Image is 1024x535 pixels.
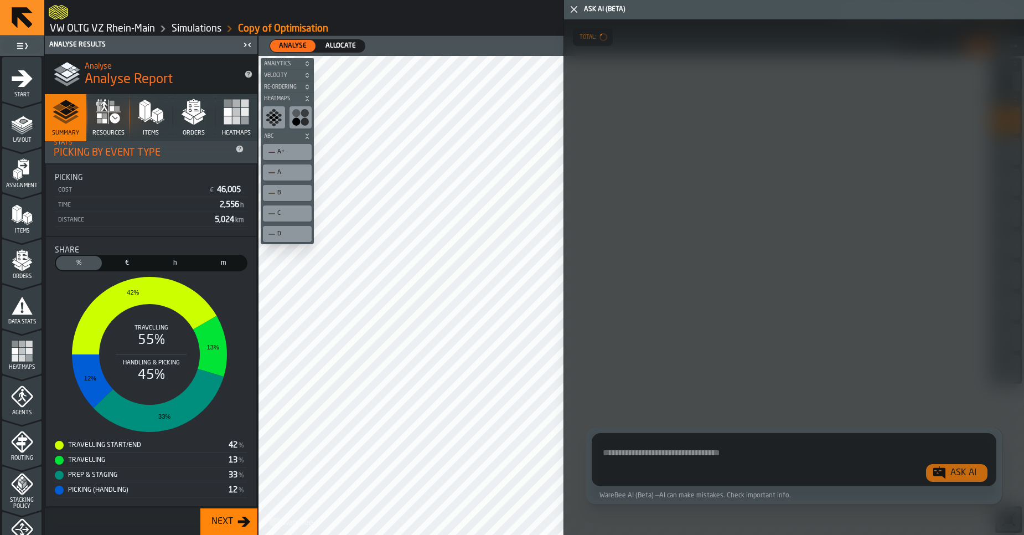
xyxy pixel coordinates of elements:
[265,187,309,199] div: B
[261,70,314,81] button: button-
[277,210,308,217] div: C
[240,202,244,209] span: h
[55,246,247,255] div: Title
[210,187,214,194] span: €
[262,73,302,79] span: Velocity
[55,456,229,465] div: Travelling
[240,38,255,52] label: button-toggle-Close me
[55,441,229,450] div: Travelling Start/End
[152,256,198,270] div: thumb
[55,471,229,480] div: Prep & Staging
[151,255,199,271] label: button-switch-multi-Time
[2,239,42,283] li: menu Orders
[235,217,244,224] span: km
[54,147,231,159] div: Picking by event type
[56,256,102,270] div: thumb
[154,258,196,268] span: h
[104,256,150,270] div: thumb
[55,255,103,271] label: button-switch-multi-Share
[2,284,42,328] li: menu Data Stats
[2,102,42,147] li: menu Layout
[321,41,360,51] span: Allocate
[92,130,125,137] span: Resources
[2,228,42,234] span: Items
[270,40,316,52] div: thumb
[2,319,42,325] span: Data Stats
[45,54,257,94] div: title-Analyse Report
[261,58,314,69] button: button-
[172,23,221,35] a: link-to-/wh/i/44979e6c-6f66-405e-9874-c1e29f02a54a
[45,36,257,54] header: Analyse Results
[229,486,237,495] div: Stat Value
[200,256,246,270] div: thumb
[2,274,42,280] span: Orders
[49,2,68,22] a: logo-header
[55,173,247,182] div: Title
[2,420,42,465] li: menu Routing
[261,142,314,162] div: button-toolbar-undefined
[57,187,204,194] div: Cost
[57,202,215,209] div: Time
[55,486,229,495] div: Picking (Handling)
[85,71,173,89] span: Analyse Report
[54,139,231,147] div: Stats
[261,203,314,224] div: button-toolbar-undefined
[265,208,309,219] div: C
[261,131,314,142] button: button-
[261,81,314,92] button: button-
[261,104,287,131] div: button-toolbar-undefined
[2,410,42,416] span: Agents
[2,364,42,371] span: Heatmaps
[215,216,245,224] span: 5,024
[229,456,237,465] div: Stat Value
[316,39,365,53] label: button-switch-multi-Allocate
[55,246,79,255] span: Share
[222,130,251,137] span: Heatmaps
[199,255,247,271] label: button-switch-multi-Distance
[292,109,309,126] svg: show consignee
[239,457,244,465] span: %
[46,237,256,506] div: stat-Share
[55,173,83,182] span: Picking
[261,183,314,203] div: button-toolbar-undefined
[275,41,311,51] span: Analyse
[2,137,42,143] span: Layout
[2,193,42,238] li: menu Items
[143,130,159,137] span: Items
[262,84,302,90] span: Re-Ordering
[261,162,314,183] div: button-toolbar-undefined
[2,38,42,54] label: button-toggle-Toggle Full Menu
[85,60,235,71] h2: Sub Title
[270,39,316,53] label: button-switch-multi-Analyse
[239,442,244,450] span: %
[261,224,314,244] div: button-toolbar-undefined
[55,212,247,227] div: StatList-item-Distance
[261,93,314,104] button: button-
[47,41,240,49] div: Analyse Results
[277,230,308,238] div: D
[57,217,210,224] div: Distance
[277,148,308,156] div: A+
[2,497,42,510] span: Stacking Policy
[261,511,323,533] a: logo-header
[203,258,244,268] span: m
[106,258,148,268] span: €
[2,148,42,192] li: menu Assignment
[265,109,283,126] svg: show zones
[2,330,42,374] li: menu Heatmaps
[262,96,302,102] span: Heatmaps
[103,255,151,271] label: button-switch-multi-Cost
[183,130,205,137] span: Orders
[2,92,42,98] span: Start
[49,22,1020,35] nav: Breadcrumb
[55,182,247,197] div: StatList-item-Cost
[277,189,308,197] div: B
[239,472,244,480] span: %
[220,201,245,209] span: 2,556
[287,104,314,131] div: button-toolbar-undefined
[2,466,42,510] li: menu Stacking Policy
[58,258,100,268] span: %
[239,487,244,495] span: %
